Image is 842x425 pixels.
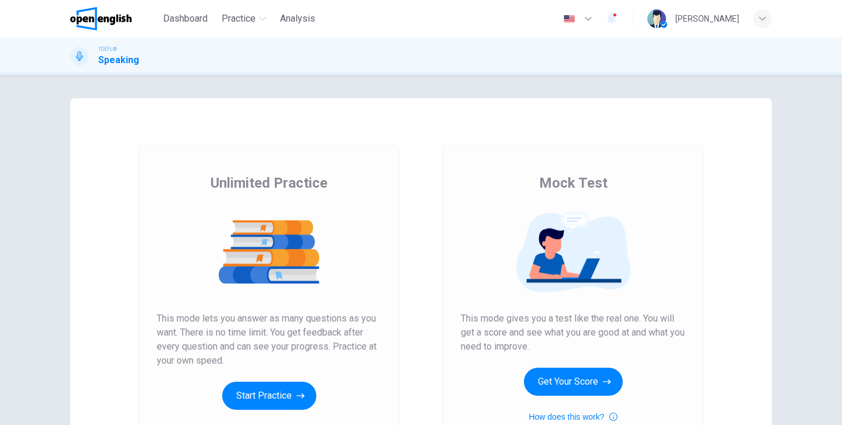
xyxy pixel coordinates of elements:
[562,15,577,23] img: en
[539,174,608,192] span: Mock Test
[529,410,617,424] button: How does this work?
[70,7,158,30] a: OpenEnglish logo
[275,8,320,29] button: Analysis
[222,12,256,26] span: Practice
[158,8,212,29] button: Dashboard
[217,8,271,29] button: Practice
[98,53,139,67] h1: Speaking
[461,312,685,354] span: This mode gives you a test like the real one. You will get a score and see what you are good at a...
[280,12,315,26] span: Analysis
[210,174,327,192] span: Unlimited Practice
[163,12,208,26] span: Dashboard
[675,12,739,26] div: [PERSON_NAME]
[98,45,117,53] span: TOEFL®
[157,312,381,368] span: This mode lets you answer as many questions as you want. There is no time limit. You get feedback...
[70,7,132,30] img: OpenEnglish logo
[524,368,623,396] button: Get Your Score
[222,382,316,410] button: Start Practice
[647,9,666,28] img: Profile picture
